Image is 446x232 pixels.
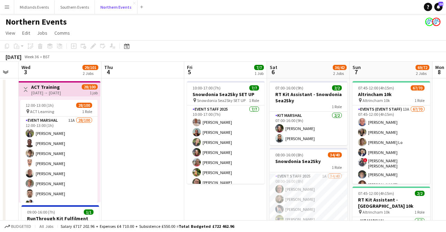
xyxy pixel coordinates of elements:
span: Mon [435,64,444,70]
div: 2 Jobs [333,71,346,76]
span: 3 [20,68,30,76]
h3: ACT Training [31,84,61,90]
span: 8 [434,68,444,76]
span: 28/100 [82,84,98,89]
span: Comms [54,30,70,36]
button: Southern Events [55,0,95,14]
app-card-role: Event Staff 20257/710:00-17:00 (7h)[PERSON_NAME][PERSON_NAME][PERSON_NAME][PERSON_NAME][PERSON_NA... [187,105,265,189]
span: 24 [438,2,443,6]
span: Snowdonia Sea2Sky SET UP [197,98,246,103]
div: 1 job [90,89,98,95]
span: All jobs [38,224,55,229]
div: [DATE] → [DATE] [31,90,61,95]
a: 24 [434,3,443,11]
span: 1/1 [84,209,93,215]
span: Altrincham 10k [363,98,390,103]
span: 1 Role [249,98,259,103]
span: 1 Role [82,109,92,114]
div: 2 Jobs [83,71,98,76]
span: 69/72 [416,65,429,70]
a: Edit [19,28,33,37]
span: Budgeted [11,224,31,229]
app-job-card: 10:00-17:00 (7h)7/7Snowdonia Sea2Sky SET UP Snowdonia Sea2Sky SET UP1 RoleEvent Staff 20257/710:0... [187,81,265,184]
app-job-card: 07:00-16:00 (9h)2/2RT Kit Assistant - Snowdonia Sea2Sky1 RoleKit Marshal2/207:00-16:00 (9h)[PERSO... [270,81,347,145]
span: 29/101 [82,65,98,70]
span: 10:00-17:00 (7h) [193,85,221,91]
span: Altrincham 10k [363,209,390,215]
h3: RunThrough Kit Fulfilment Assistant [21,215,99,228]
span: Thu [104,64,113,70]
h1: Northern Events [6,17,67,27]
span: 67/70 [411,85,425,91]
span: Sat [270,64,277,70]
span: 7 [351,68,361,76]
h3: Snowdonia Sea2Sky SET UP [187,91,265,97]
span: Sun [353,64,361,70]
span: 12:00-13:00 (1h) [26,103,54,108]
app-user-avatar: RunThrough Events [432,18,440,26]
app-job-card: 12:00-13:00 (1h)28/100 ACT Learning1 RoleEvent Marshal11A28/10012:00-13:00 (1h)[PERSON_NAME][PERS... [20,100,98,203]
button: Midlands Events [14,0,55,14]
h3: RT Kit Assistant - Snowdonia Sea2Sky [270,91,347,104]
span: 07:00-16:00 (9h) [275,85,303,91]
span: 4 [103,68,113,76]
div: [DATE] [6,53,21,60]
span: 5 [186,68,193,76]
h3: RT Kit Assistant - [GEOGRAPHIC_DATA] 10k [353,197,430,209]
h3: Snowdonia Sea2Sky [270,158,347,164]
span: 1 Role [332,104,342,109]
a: Comms [52,28,73,37]
span: 28/100 [76,103,92,108]
span: 36/42 [333,65,347,70]
span: ! [363,158,367,162]
div: 2 Jobs [416,71,429,76]
h3: Altrincham 10k [353,91,430,97]
span: 1 Role [414,209,425,215]
span: ACT Learning [30,109,54,114]
span: Fri [187,64,193,70]
span: 08:00-16:00 (8h) [275,152,303,157]
span: Total Budgeted £722 462.96 [179,224,234,229]
button: Budgeted [3,223,32,230]
span: 07:45-12:00 (4h15m) [358,85,394,91]
div: 1 Job [255,71,264,76]
span: 07:45-12:00 (4h15m) [358,191,394,196]
span: Wed [21,64,30,70]
a: Jobs [34,28,50,37]
span: 7/7 [254,65,264,70]
span: Week 36 [23,54,40,59]
span: 34/40 [328,152,342,157]
span: 7/7 [249,85,259,91]
span: 09:00-16:00 (7h) [27,209,55,215]
span: 6 [269,68,277,76]
span: View [6,30,15,36]
button: Northern Events [95,0,137,14]
span: Edit [22,30,30,36]
app-user-avatar: RunThrough Events [425,18,434,26]
span: Jobs [37,30,47,36]
div: Salary £717 202.96 + Expenses £4 710.00 + Subsistence £550.00 = [61,224,234,229]
span: 2/2 [332,85,342,91]
span: 1 Role [414,98,425,103]
a: View [3,28,18,37]
span: 1 Role [332,165,342,170]
span: 2/2 [415,191,425,196]
app-job-card: 07:45-12:00 (4h15m)67/70Altrincham 10k Altrincham 10k1 RoleEvents (Event Staff)13A67/7007:45-12:0... [353,81,430,184]
app-card-role: Kit Marshal2/207:00-16:00 (9h)[PERSON_NAME][PERSON_NAME] [270,112,347,145]
div: BST [43,54,50,59]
